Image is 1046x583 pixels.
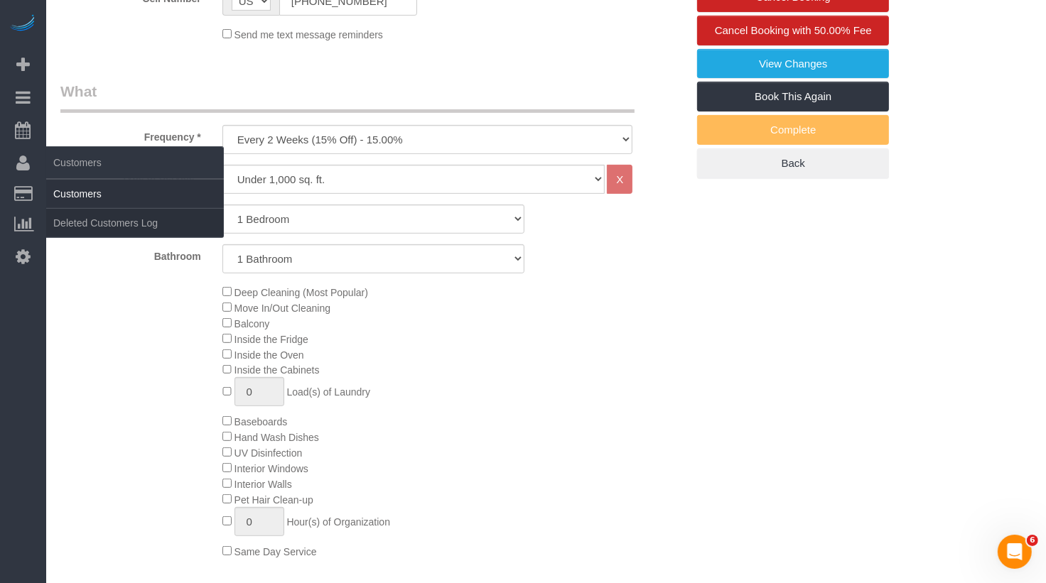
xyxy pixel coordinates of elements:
[697,49,889,79] a: View Changes
[697,148,889,178] a: Back
[998,535,1032,569] iframe: Intercom live chat
[234,479,292,490] span: Interior Walls
[234,364,320,376] span: Inside the Cabinets
[234,303,330,314] span: Move In/Out Cleaning
[50,125,212,144] label: Frequency *
[60,81,635,113] legend: What
[234,318,270,329] span: Balcony
[234,447,303,459] span: UV Disinfection
[46,146,224,179] span: Customers
[697,82,889,111] a: Book This Again
[50,244,212,263] label: Bathroom
[46,179,224,238] ul: Customers
[9,14,37,34] img: Automaid Logo
[234,494,313,506] span: Pet Hair Clean-up
[234,546,317,557] span: Same Day Service
[46,180,224,208] a: Customers
[287,516,391,528] span: Hour(s) of Organization
[1027,535,1038,546] span: 6
[234,29,383,40] span: Send me text message reminders
[234,287,368,298] span: Deep Cleaning (Most Popular)
[234,349,304,361] span: Inside the Oven
[697,16,889,45] a: Cancel Booking with 50.00% Fee
[287,386,371,398] span: Load(s) of Laundry
[234,416,288,427] span: Baseboards
[234,463,308,474] span: Interior Windows
[715,24,872,36] span: Cancel Booking with 50.00% Fee
[234,334,308,345] span: Inside the Fridge
[234,432,319,443] span: Hand Wash Dishes
[46,209,224,237] a: Deleted Customers Log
